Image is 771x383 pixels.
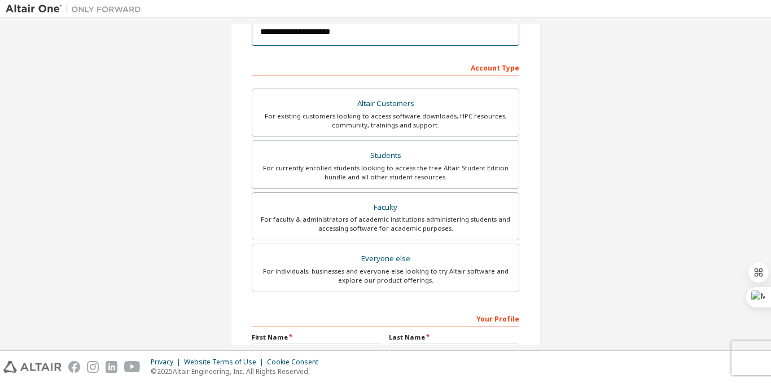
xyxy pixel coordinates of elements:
[267,358,325,367] div: Cookie Consent
[106,361,117,373] img: linkedin.svg
[3,361,62,373] img: altair_logo.svg
[87,361,99,373] img: instagram.svg
[259,96,512,112] div: Altair Customers
[389,333,519,342] label: Last Name
[259,148,512,164] div: Students
[259,267,512,285] div: For individuals, businesses and everyone else looking to try Altair software and explore our prod...
[184,358,267,367] div: Website Terms of Use
[259,215,512,233] div: For faculty & administrators of academic institutions administering students and accessing softwa...
[259,164,512,182] div: For currently enrolled students looking to access the free Altair Student Edition bundle and all ...
[124,361,141,373] img: youtube.svg
[252,58,519,76] div: Account Type
[252,333,382,342] label: First Name
[68,361,80,373] img: facebook.svg
[6,3,147,15] img: Altair One
[259,200,512,215] div: Faculty
[151,358,184,367] div: Privacy
[259,112,512,130] div: For existing customers looking to access software downloads, HPC resources, community, trainings ...
[151,367,325,376] p: © 2025 Altair Engineering, Inc. All Rights Reserved.
[252,309,519,327] div: Your Profile
[259,251,512,267] div: Everyone else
